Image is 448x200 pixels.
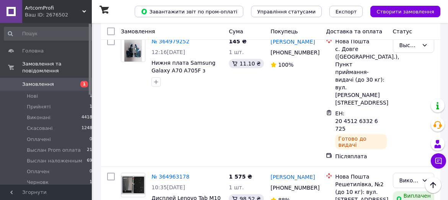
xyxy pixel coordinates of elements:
span: Управління статусами [257,9,316,15]
a: [PERSON_NAME] [270,38,315,46]
span: [PHONE_NUMBER] [270,185,319,191]
span: Выслан Prom оплата [27,147,81,154]
img: Фото товару [121,176,145,195]
div: Готово до видачі [335,134,386,149]
span: 69 [87,157,92,164]
input: Пошук [4,27,93,41]
span: 1 шт. [229,184,244,190]
span: Оплачен [27,168,49,175]
span: 100% [278,62,293,68]
span: 145 ₴ [229,38,246,44]
button: Завантажити звіт по пром-оплаті [135,6,243,17]
button: Створити замовлення [370,6,440,17]
a: Фото товару [121,38,145,62]
span: ЕН: 20 4512 6332 6725 [335,110,378,132]
span: Доставка та оплата [326,28,382,34]
button: Експорт [329,6,363,17]
span: Оплачені [27,136,51,143]
button: Управління статусами [251,6,322,17]
span: Виконані [27,114,51,121]
button: Наверх [425,177,441,193]
span: Замовлення [121,28,155,34]
div: Нова Пошта [335,173,386,180]
div: с. Довге ([GEOGRAPHIC_DATA].), Пункт приймання-видачі (до 30 кг): вул. [PERSON_NAME][STREET_ADDRESS] [335,45,386,107]
span: 1248 [81,125,92,132]
a: Фото товару [121,173,145,197]
span: Замовлення та повідомлення [22,61,92,74]
span: [PHONE_NUMBER] [270,49,319,56]
span: Прийняті [27,103,51,110]
span: Cума [229,28,243,34]
div: Післяплата [335,152,386,160]
span: 21 [87,147,92,154]
span: 1 [80,81,88,87]
span: Покупець [270,28,298,34]
span: 1 575 ₴ [229,174,252,180]
span: Створити замовлення [376,9,434,15]
a: [PERSON_NAME] [270,173,315,181]
span: Скасовані [27,125,53,132]
a: № 364979252 [152,38,189,44]
button: Чат з покупцем [431,153,446,169]
a: Створити замовлення [363,8,440,14]
span: Выслан наложенным [27,157,82,164]
a: № 364963178 [152,174,189,180]
span: Завантажити звіт по пром-оплаті [141,8,237,15]
span: ArtcomProfi [25,5,82,11]
span: Замовлення [22,81,54,88]
span: Статус [393,28,412,34]
a: Нижня плата Samsung Galaxy A70 A705F з конектором заряда [152,60,215,81]
span: 10:35[DATE] [152,184,185,190]
span: Експорт [336,9,357,15]
span: 4418 [81,114,92,121]
div: Ваш ID: 2676502 [25,11,92,18]
span: Головна [22,48,44,54]
div: 11.10 ₴ [229,59,264,68]
span: 1 шт. [229,49,244,55]
span: 12:16[DATE] [152,49,185,55]
div: Выслан наложенным [399,41,419,49]
span: Черновк [27,179,49,186]
span: Нові [27,93,38,100]
div: Виконано [399,176,419,185]
img: Фото товару [124,38,142,62]
div: Нова Пошта [335,38,386,45]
